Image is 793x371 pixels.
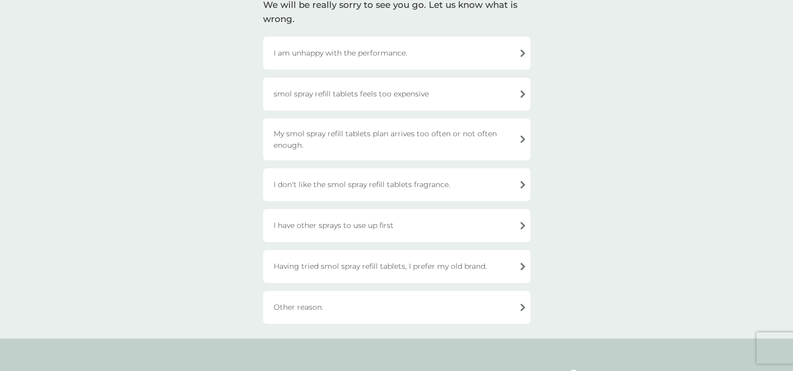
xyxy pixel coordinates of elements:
[263,250,530,283] div: Having tried smol spray refill tablets, I prefer my old brand.
[263,168,530,201] div: I don't like the smol spray refill tablets fragrance.
[263,118,530,160] div: My smol spray refill tablets plan arrives too often or not often enough.
[263,78,530,111] div: smol spray refill tablets feels too expensive
[263,209,530,242] div: I have other sprays to use up first
[263,291,530,324] div: Other reason.
[263,37,530,70] div: I am unhappy with the performance.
